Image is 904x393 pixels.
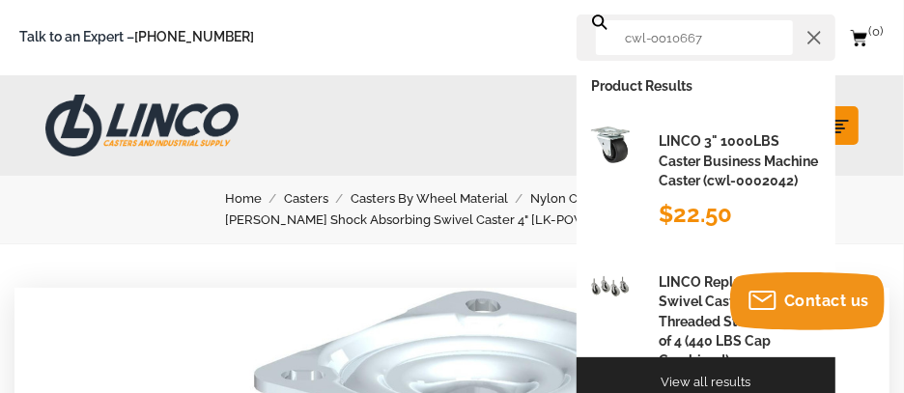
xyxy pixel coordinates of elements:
[730,272,885,330] button: Contact us
[659,131,821,190] h1: LINCO 3" 1000LBS Caster Business Machine Caster (cwl-0002042)
[19,26,254,48] span: Talk to an Expert –
[530,188,679,210] a: Nylon Caster Wheels
[850,26,885,50] a: 0
[659,200,732,228] span: $22.50
[45,95,239,156] img: LINCO CASTERS & INDUSTRIAL SUPPLY
[868,24,883,39] span: 0
[577,61,835,112] div: Product Results
[226,210,679,231] a: [PERSON_NAME] Shock Absorbing Swivel Caster 4" [LK-POW 100K-1-FK]
[351,188,530,210] a: Casters By Wheel Material
[596,20,793,55] input: Search
[134,29,254,44] a: [PHONE_NUMBER]
[659,272,821,370] h1: LINCO Replacement Swivel Casters with Threaded Stem 3" - Set of 4 (440 LBS Cap Combined)
[225,188,284,210] a: Home
[784,292,869,310] span: Contact us
[662,375,751,389] a: View all results
[577,112,835,253] a: LINCO 3" 1000LBS Caster Business Machine Caster (cwl-0002042) LINCO 3" 1000LBS Caster Business Ma...
[284,188,351,210] a: Casters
